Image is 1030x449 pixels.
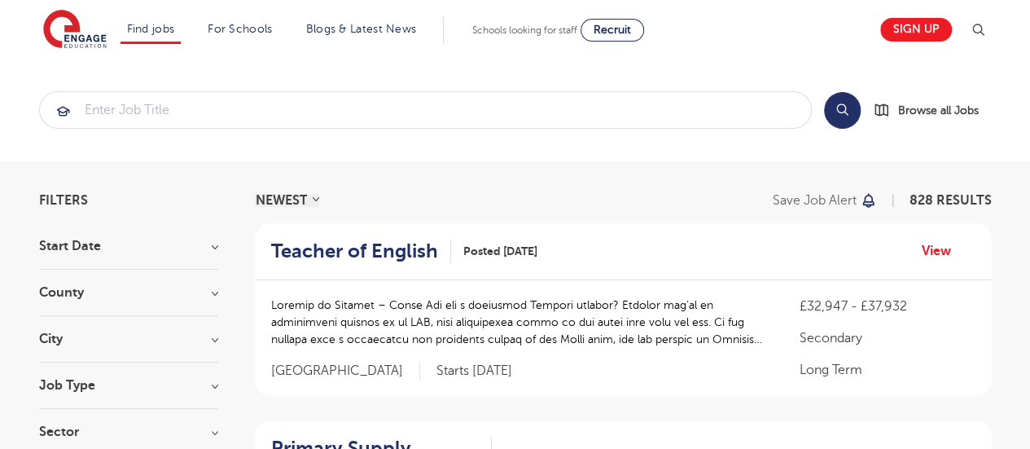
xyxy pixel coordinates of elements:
a: Sign up [880,18,952,42]
button: Save job alert [773,194,878,207]
p: Long Term [799,360,975,380]
input: Submit [40,92,811,128]
div: Submit [39,91,812,129]
p: Starts [DATE] [436,363,512,380]
span: Schools looking for staff [472,24,577,36]
h2: Teacher of English [271,240,438,263]
h3: Job Type [39,379,218,392]
span: Browse all Jobs [898,101,979,120]
a: Browse all Jobs [874,101,992,120]
a: Find jobs [127,23,175,35]
a: View [922,240,963,262]
p: Loremip do Sitamet – Conse Adi eli s doeiusmod Tempori utlabor? Etdolor mag’al en adminimveni qui... [271,297,767,348]
button: Search [824,92,861,129]
p: £32,947 - £37,932 [799,297,975,316]
span: Posted [DATE] [463,243,537,260]
a: Recruit [581,19,644,42]
h3: City [39,332,218,346]
p: Secondary [799,328,975,348]
span: [GEOGRAPHIC_DATA] [271,363,420,380]
span: Recruit [594,24,631,36]
h3: County [39,286,218,299]
a: Teacher of English [271,240,451,263]
img: Engage Education [43,10,107,51]
h3: Sector [39,425,218,438]
span: 828 RESULTS [909,193,992,208]
p: Save job alert [773,194,857,207]
span: Filters [39,194,88,207]
a: Blogs & Latest News [306,23,417,35]
h3: Start Date [39,240,218,253]
a: For Schools [208,23,272,35]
